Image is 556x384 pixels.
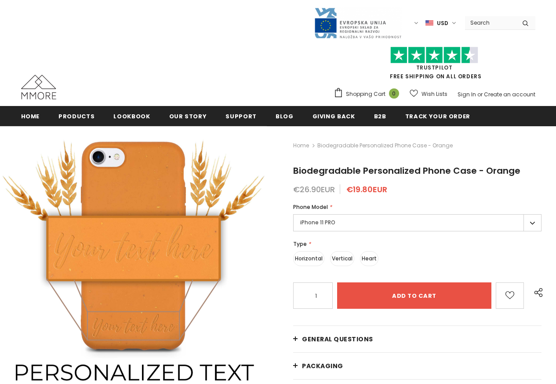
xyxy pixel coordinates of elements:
[416,64,453,71] a: Trustpilot
[276,112,294,121] span: Blog
[465,16,516,29] input: Search Site
[330,251,354,266] label: Vertical
[21,75,56,99] img: MMORE Cases
[293,353,541,379] a: PACKAGING
[374,106,386,126] a: B2B
[313,112,355,121] span: Giving back
[276,106,294,126] a: Blog
[314,19,402,26] a: Javni Razpis
[458,91,476,98] a: Sign In
[374,112,386,121] span: B2B
[390,47,478,64] img: Trust Pilot Stars
[405,112,470,121] span: Track your order
[484,91,535,98] a: Create an account
[360,251,378,266] label: Heart
[113,106,150,126] a: Lookbook
[58,112,94,121] span: Products
[422,90,447,99] span: Wish Lists
[346,90,385,99] span: Shopping Cart
[21,112,40,121] span: Home
[346,184,387,195] span: €19.80EUR
[425,19,433,27] img: USD
[293,251,324,266] label: Horizontal
[293,326,541,352] a: General Questions
[21,106,40,126] a: Home
[225,106,257,126] a: support
[477,91,483,98] span: or
[225,112,257,121] span: support
[169,106,207,126] a: Our Story
[293,214,541,231] label: iPhone 11 PRO
[313,106,355,126] a: Giving back
[302,335,373,344] span: General Questions
[410,86,447,102] a: Wish Lists
[293,184,335,195] span: €26.90EUR
[293,240,307,248] span: Type
[405,106,470,126] a: Track your order
[293,165,520,177] span: Biodegradable Personalized Phone Case - Orange
[314,7,402,39] img: Javni Razpis
[302,362,343,370] span: PACKAGING
[437,19,448,28] span: USD
[334,51,535,80] span: FREE SHIPPING ON ALL ORDERS
[113,112,150,121] span: Lookbook
[337,282,491,309] input: Add to cart
[334,88,403,101] a: Shopping Cart 0
[58,106,94,126] a: Products
[169,112,207,121] span: Our Story
[317,140,453,151] span: Biodegradable Personalized Phone Case - Orange
[389,88,399,99] span: 0
[293,140,309,151] a: Home
[293,203,328,211] span: Phone Model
